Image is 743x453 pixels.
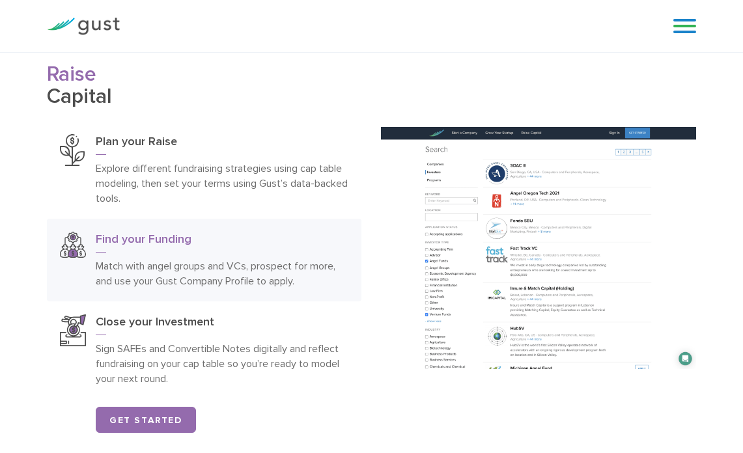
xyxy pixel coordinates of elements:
img: Gust Logo [47,18,120,35]
img: Plan Your Raise [60,134,85,166]
img: Find Your Funding [60,232,86,258]
h2: Capital [47,63,361,109]
h3: Close your Investment [96,314,348,335]
a: Close Your InvestmentClose your InvestmentSign SAFEs and Convertible Notes digitally and reflect ... [47,301,361,399]
a: Plan Your RaisePlan your RaiseExplore different fundraising strategies using cap table modeling, ... [47,121,361,219]
a: Find Your FundingFind your FundingMatch with angel groups and VCs, prospect for more, and use you... [47,219,361,301]
img: Find Your Funding [381,127,695,368]
p: Explore different fundraising strategies using cap table modeling, then set your terms using Gust... [96,161,348,206]
p: Sign SAFEs and Convertible Notes digitally and reflect fundraising on your cap table so you’re re... [96,341,348,386]
img: Close Your Investment [60,314,86,346]
a: Get Started [96,407,196,433]
h3: Find your Funding [96,232,348,253]
h3: Plan your Raise [96,134,348,155]
span: Raise [47,62,96,87]
p: Match with angel groups and VCs, prospect for more, and use your Gust Company Profile to apply. [96,258,348,288]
